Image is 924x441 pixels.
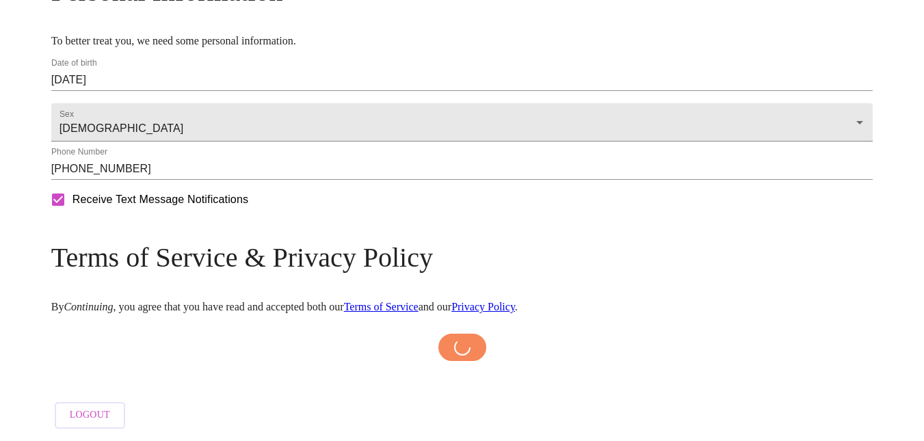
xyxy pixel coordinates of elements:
a: Terms of Service [344,301,419,312]
span: Receive Text Message Notifications [72,191,248,208]
p: To better treat you, we need some personal information. [51,35,873,47]
p: By , you agree that you have read and accepted both our and our . [51,301,873,313]
div: [DEMOGRAPHIC_DATA] [51,103,873,142]
label: Phone Number [51,148,107,157]
a: Privacy Policy [451,301,515,312]
h3: Terms of Service & Privacy Policy [51,241,873,273]
span: Logout [70,407,110,424]
em: Continuing [64,301,113,312]
button: Logout [55,402,125,429]
label: Date of birth [51,59,97,68]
